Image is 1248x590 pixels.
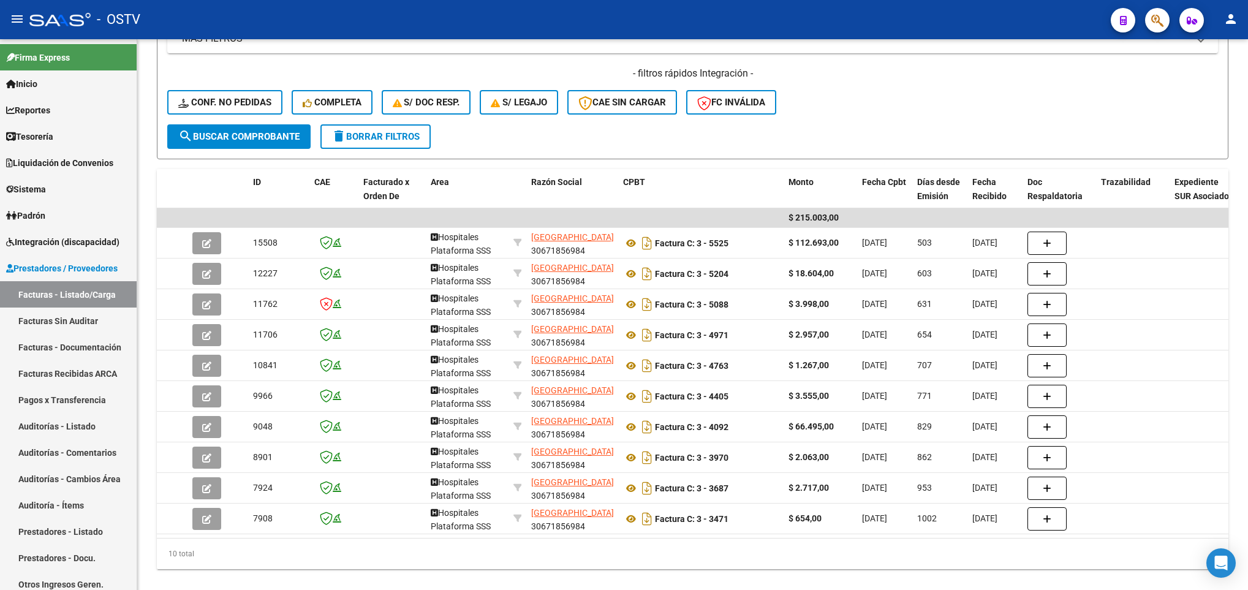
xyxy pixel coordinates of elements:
button: S/ legajo [480,90,558,115]
span: [DATE] [972,391,997,401]
span: Hospitales Plataforma SSS [431,385,491,409]
span: Razón Social [531,177,582,187]
mat-icon: search [178,129,193,143]
span: Prestadores / Proveedores [6,262,118,275]
span: [DATE] [862,452,887,462]
span: [GEOGRAPHIC_DATA] [531,416,614,426]
span: [GEOGRAPHIC_DATA] [531,232,614,242]
strong: $ 2.957,00 [789,330,829,339]
span: Facturado x Orden De [363,177,409,201]
strong: $ 18.604,00 [789,268,834,278]
span: 631 [917,299,932,309]
span: Trazabilidad [1101,177,1151,187]
button: Buscar Comprobante [167,124,311,149]
span: Buscar Comprobante [178,131,300,142]
button: FC Inválida [686,90,776,115]
datatable-header-cell: Doc Respaldatoria [1023,169,1096,223]
div: 30671856984 [531,230,613,256]
span: [DATE] [862,238,887,248]
span: Sistema [6,183,46,196]
span: 9966 [253,391,273,401]
strong: $ 66.495,00 [789,422,834,431]
span: 12227 [253,268,278,278]
strong: Factura C: 3 - 3471 [655,514,728,524]
span: S/ Doc Resp. [393,97,460,108]
span: [GEOGRAPHIC_DATA] [531,477,614,487]
span: 862 [917,452,932,462]
span: Hospitales Plataforma SSS [431,324,491,348]
span: [DATE] [972,452,997,462]
datatable-header-cell: Días desde Emisión [912,169,967,223]
span: 9048 [253,422,273,431]
span: [DATE] [862,330,887,339]
span: CPBT [623,177,645,187]
span: - OSTV [97,6,140,33]
span: Inicio [6,77,37,91]
strong: Factura C: 3 - 3687 [655,483,728,493]
span: Hospitales Plataforma SSS [431,263,491,287]
span: Liquidación de Convenios [6,156,113,170]
span: [DATE] [972,330,997,339]
span: Area [431,177,449,187]
span: [DATE] [862,422,887,431]
button: Completa [292,90,373,115]
datatable-header-cell: Area [426,169,509,223]
span: [GEOGRAPHIC_DATA] [531,324,614,334]
span: Fecha Recibido [972,177,1007,201]
span: [DATE] [862,513,887,523]
span: 7908 [253,513,273,523]
span: 11762 [253,299,278,309]
span: 707 [917,360,932,370]
span: CAE SIN CARGAR [578,97,666,108]
datatable-header-cell: Trazabilidad [1096,169,1170,223]
strong: $ 1.267,00 [789,360,829,370]
span: Hospitales Plataforma SSS [431,355,491,379]
span: [GEOGRAPHIC_DATA] [531,385,614,395]
datatable-header-cell: Fecha Recibido [967,169,1023,223]
span: [GEOGRAPHIC_DATA] [531,508,614,518]
h4: - filtros rápidos Integración - [167,67,1218,80]
strong: Factura C: 3 - 5525 [655,238,728,248]
strong: $ 2.717,00 [789,483,829,493]
span: 15508 [253,238,278,248]
span: Conf. no pedidas [178,97,271,108]
button: CAE SIN CARGAR [567,90,677,115]
strong: $ 2.063,00 [789,452,829,462]
div: 30671856984 [531,292,613,317]
span: [DATE] [972,360,997,370]
span: Tesorería [6,130,53,143]
span: 603 [917,268,932,278]
strong: Factura C: 3 - 4763 [655,361,728,371]
button: S/ Doc Resp. [382,90,471,115]
span: [DATE] [972,268,997,278]
span: Integración (discapacidad) [6,235,119,249]
i: Descargar documento [639,264,655,284]
span: Monto [789,177,814,187]
span: [DATE] [862,360,887,370]
span: Firma Express [6,51,70,64]
strong: $ 654,00 [789,513,822,523]
span: Completa [303,97,361,108]
span: [GEOGRAPHIC_DATA] [531,447,614,456]
i: Descargar documento [639,233,655,253]
span: 8901 [253,452,273,462]
i: Descargar documento [639,295,655,314]
span: 771 [917,391,932,401]
span: [DATE] [862,391,887,401]
div: 10 total [157,539,1228,569]
span: Doc Respaldatoria [1027,177,1083,201]
span: Hospitales Plataforma SSS [431,232,491,256]
span: [GEOGRAPHIC_DATA] [531,263,614,273]
div: 30671856984 [531,506,613,532]
span: FC Inválida [697,97,765,108]
span: 1002 [917,513,937,523]
mat-icon: delete [331,129,346,143]
mat-icon: person [1223,12,1238,26]
i: Descargar documento [639,478,655,498]
strong: $ 112.693,00 [789,238,839,248]
datatable-header-cell: ID [248,169,309,223]
span: [GEOGRAPHIC_DATA] [531,355,614,365]
datatable-header-cell: Fecha Cpbt [857,169,912,223]
mat-icon: menu [10,12,25,26]
strong: Factura C: 3 - 5204 [655,269,728,279]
